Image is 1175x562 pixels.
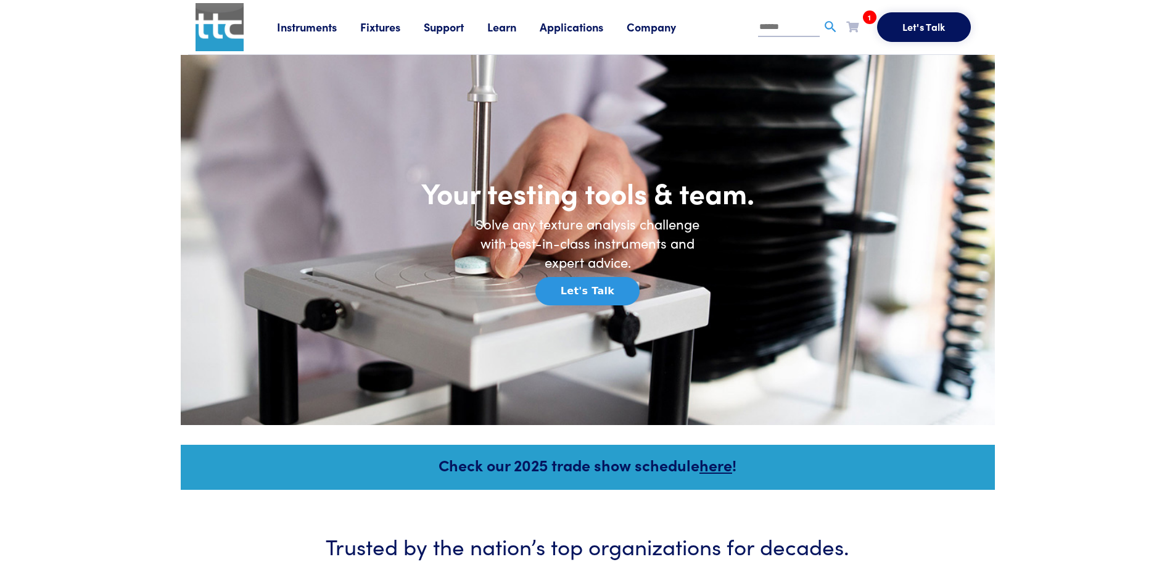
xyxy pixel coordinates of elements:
[540,19,627,35] a: Applications
[627,19,699,35] a: Company
[464,215,711,271] h6: Solve any texture analysis challenge with best-in-class instruments and expert advice.
[218,531,958,561] h3: Trusted by the nation’s top organizations for decades.
[196,3,244,51] img: ttc_logo_1x1_v1.0.png
[846,19,859,34] a: 1
[877,12,971,42] button: Let's Talk
[863,10,876,24] span: 1
[699,454,732,476] a: here
[535,277,640,305] button: Let's Talk
[360,19,424,35] a: Fixtures
[277,19,360,35] a: Instruments
[487,19,540,35] a: Learn
[424,19,487,35] a: Support
[341,175,835,210] h1: Your testing tools & team.
[197,454,978,476] h5: Check our 2025 trade show schedule !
